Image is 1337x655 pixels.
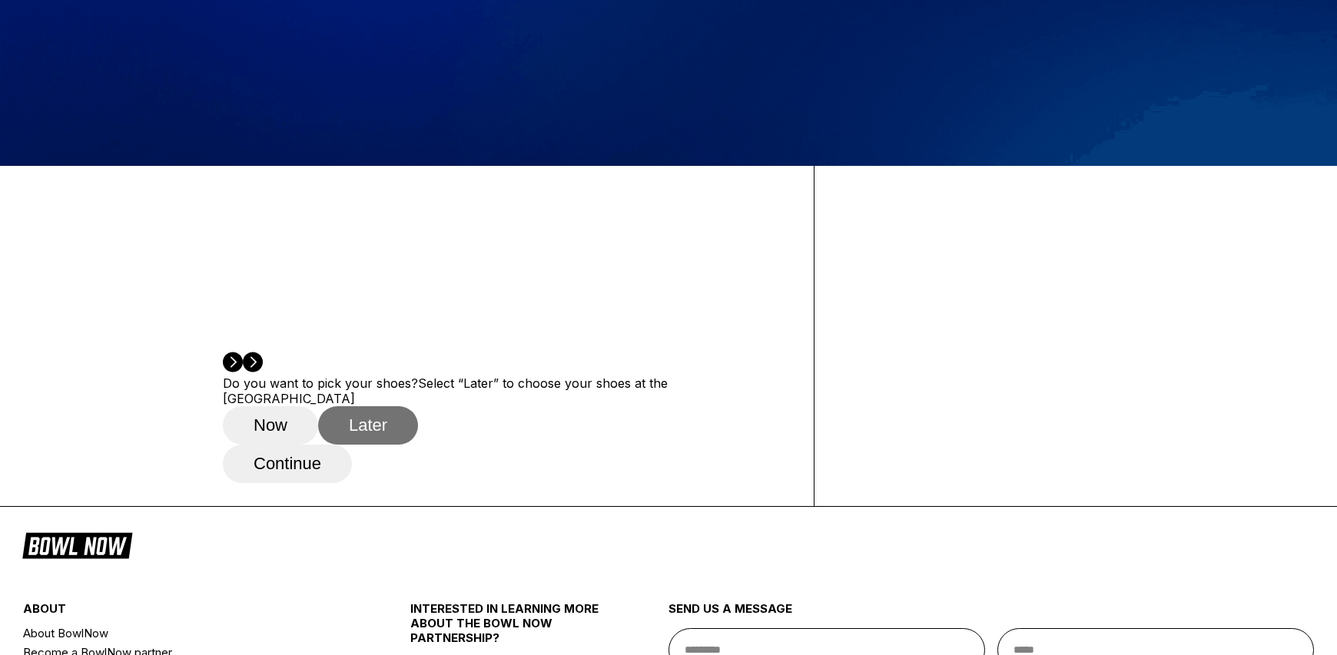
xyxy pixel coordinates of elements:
[23,624,346,643] a: About BowlNow
[223,445,352,483] button: Continue
[223,375,418,391] label: Do you want to pick your shoes?
[223,375,668,406] label: Select “Later” to choose your shoes at the [GEOGRAPHIC_DATA]
[23,601,346,624] div: about
[318,406,418,445] button: Later
[223,406,318,445] button: Now
[668,601,1314,628] div: send us a message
